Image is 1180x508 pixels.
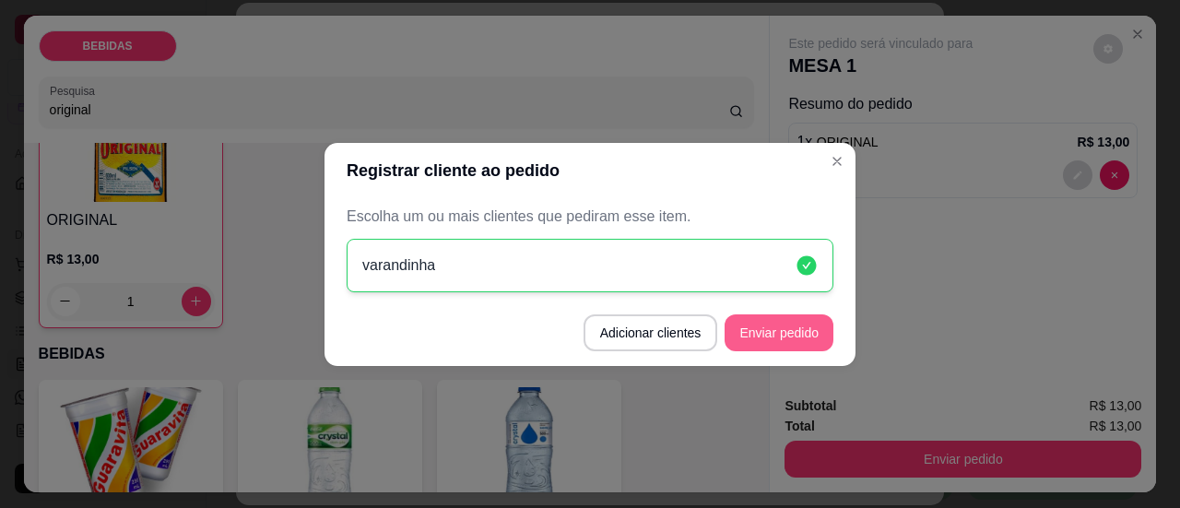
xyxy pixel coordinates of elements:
[347,206,833,228] p: Escolha um ou mais clientes que pediram esse item.
[725,314,833,351] button: Enviar pedido
[324,143,855,198] header: Registrar cliente ao pedido
[584,314,718,351] button: Adicionar clientes
[822,147,852,176] button: Close
[362,254,435,277] p: varandinha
